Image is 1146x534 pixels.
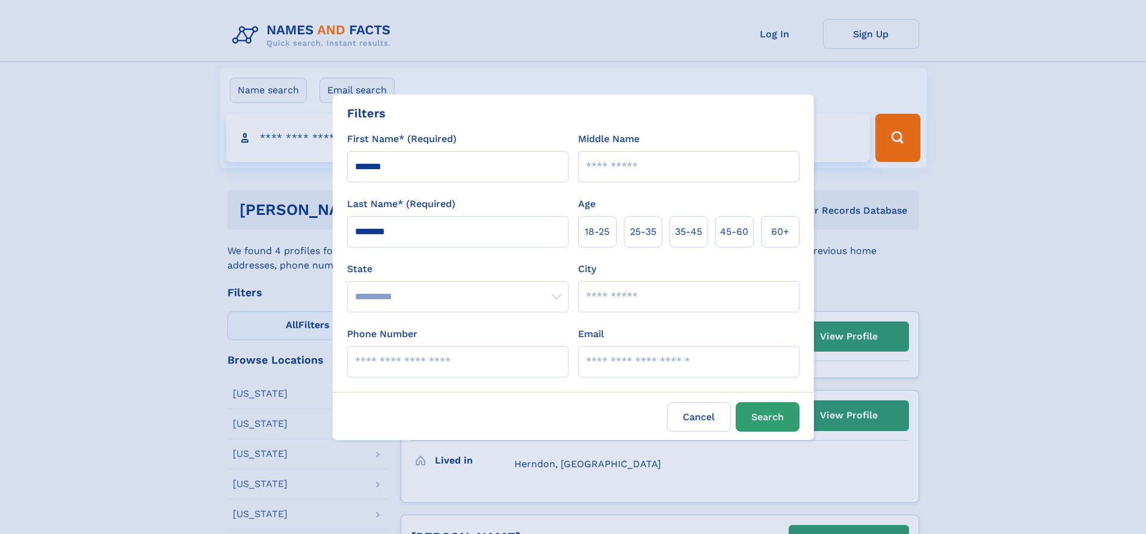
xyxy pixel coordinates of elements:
[667,402,731,432] label: Cancel
[720,225,748,239] span: 45‑60
[578,327,604,341] label: Email
[347,262,568,276] label: State
[675,225,702,239] span: 35‑45
[771,225,789,239] span: 60+
[585,225,609,239] span: 18‑25
[347,327,417,341] label: Phone Number
[578,262,596,276] label: City
[347,132,457,146] label: First Name* (Required)
[630,225,656,239] span: 25‑35
[347,104,386,122] div: Filters
[578,132,639,146] label: Middle Name
[347,197,455,211] label: Last Name* (Required)
[578,197,596,211] label: Age
[736,402,799,432] button: Search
